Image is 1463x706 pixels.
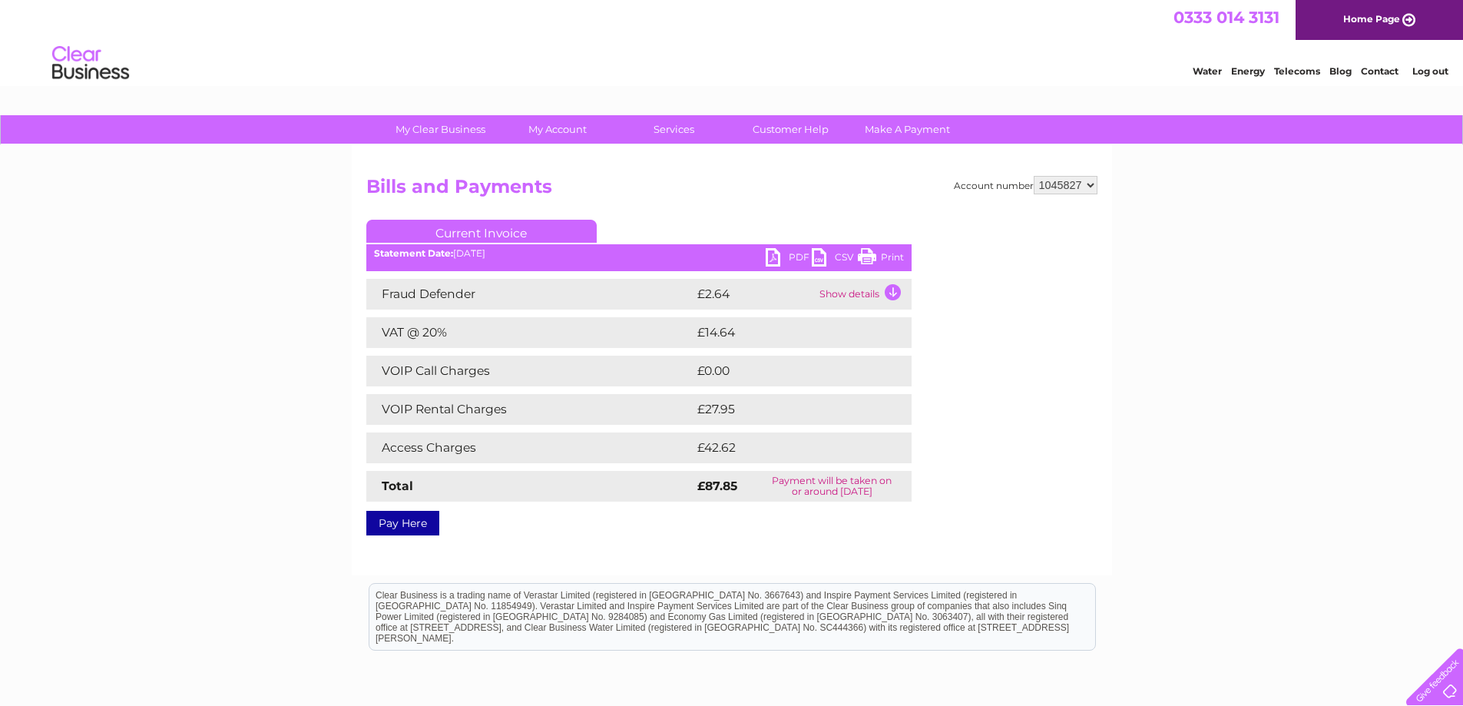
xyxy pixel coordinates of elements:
img: logo.png [51,40,130,87]
a: Contact [1361,65,1398,77]
a: Energy [1231,65,1265,77]
h2: Bills and Payments [366,176,1097,205]
a: Water [1193,65,1222,77]
a: 0333 014 3131 [1173,8,1279,27]
a: CSV [812,248,858,270]
a: Services [611,115,737,144]
a: Current Invoice [366,220,597,243]
a: Log out [1412,65,1448,77]
td: £2.64 [693,279,816,310]
td: £27.95 [693,394,880,425]
td: £42.62 [693,433,880,463]
b: Statement Date: [374,247,453,259]
div: Clear Business is a trading name of Verastar Limited (registered in [GEOGRAPHIC_DATA] No. 3667643... [369,8,1095,75]
a: Pay Here [366,511,439,535]
a: My Account [494,115,621,144]
td: £0.00 [693,356,876,386]
td: VOIP Call Charges [366,356,693,386]
td: Show details [816,279,912,310]
td: Access Charges [366,433,693,463]
a: Blog [1329,65,1352,77]
a: Print [858,248,904,270]
a: Telecoms [1274,65,1320,77]
td: VAT @ 20% [366,317,693,348]
td: VOIP Rental Charges [366,394,693,425]
td: Fraud Defender [366,279,693,310]
td: £14.64 [693,317,880,348]
a: Customer Help [727,115,854,144]
a: My Clear Business [377,115,504,144]
a: PDF [766,248,812,270]
td: Payment will be taken on or around [DATE] [753,471,912,502]
strong: Total [382,479,413,493]
div: Account number [954,176,1097,194]
a: Make A Payment [844,115,971,144]
div: [DATE] [366,248,912,259]
strong: £87.85 [697,479,737,493]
